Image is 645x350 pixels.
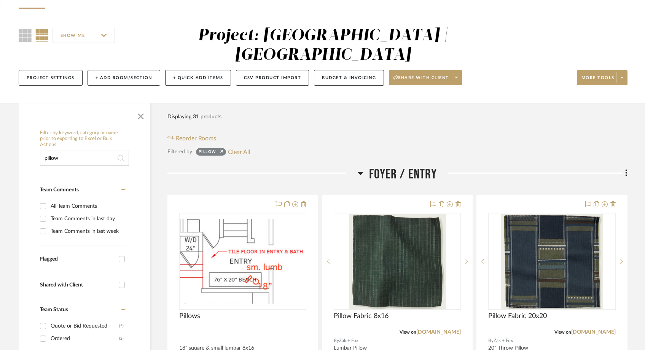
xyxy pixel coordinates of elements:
[179,312,200,320] span: Pillows
[176,134,216,143] span: Reorder Rooms
[88,70,160,86] button: + Add Room/Section
[339,337,358,344] span: Zak + Fox
[571,329,616,335] a: [DOMAIN_NAME]
[577,70,627,85] button: More tools
[400,330,416,334] span: View on
[133,107,148,123] button: Close
[501,214,603,309] img: Pillow Fabric 20x20
[167,134,217,143] button: Reorder Rooms
[40,151,129,166] input: Search within 31 results
[416,329,461,335] a: [DOMAIN_NAME]
[236,70,309,86] button: CSV Product Import
[40,130,129,148] h6: Filter by keyword, category or name prior to exporting to Excel or Bulk Actions
[119,332,124,345] div: (2)
[40,256,115,262] div: Flagged
[51,332,119,345] div: Ordered
[51,200,124,212] div: All Team Comments
[334,337,339,344] span: By
[488,312,547,320] span: Pillow Fabric 20x20
[165,70,231,86] button: + Quick Add Items
[167,109,221,124] div: Displaying 31 products
[198,28,448,63] div: Project: [GEOGRAPHIC_DATA] | [GEOGRAPHIC_DATA]
[554,330,571,334] span: View on
[389,70,462,85] button: Share with client
[40,307,68,312] span: Team Status
[369,166,437,183] span: Foyer / Entry
[180,213,306,309] div: 0
[40,282,115,288] div: Shared with Client
[494,337,513,344] span: Zak + Fox
[349,214,446,309] img: Pillow Fabric 8x16
[334,213,460,309] div: 0
[581,75,615,86] span: More tools
[40,187,79,192] span: Team Comments
[334,312,389,320] span: Pillow Fabric 8x16
[488,337,494,344] span: By
[51,213,124,225] div: Team Comments in last day
[393,75,449,86] span: Share with client
[19,70,83,86] button: Project Settings
[199,149,217,157] div: pillow
[314,70,384,86] button: Budget & Invoicing
[51,320,119,332] div: Quote or Bid Requested
[228,147,250,157] button: Clear All
[167,148,192,156] div: Filtered by
[119,320,124,332] div: (5)
[180,219,306,304] img: Pillows
[51,225,124,237] div: Team Comments in last week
